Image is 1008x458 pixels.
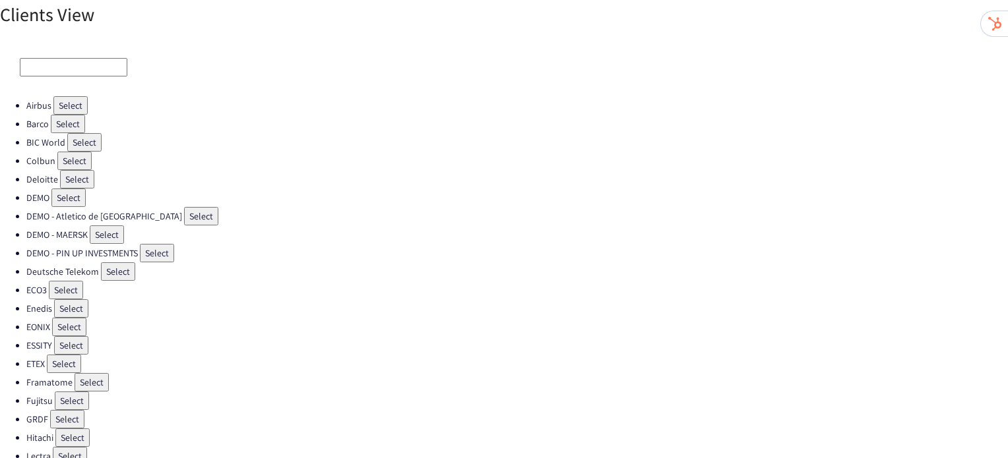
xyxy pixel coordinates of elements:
[75,373,109,391] button: Select
[26,170,1008,188] li: Deloitte
[26,262,1008,281] li: Deutsche Telekom
[54,336,88,355] button: Select
[26,355,1008,373] li: ETEX
[101,262,135,281] button: Select
[90,225,124,244] button: Select
[26,410,1008,428] li: GRDF
[53,96,88,115] button: Select
[55,391,89,410] button: Select
[26,244,1008,262] li: DEMO - PIN UP INVESTMENTS
[60,170,94,188] button: Select
[26,225,1008,244] li: DEMO - MAERSK
[942,395,1008,458] iframe: Chat Widget
[67,133,102,152] button: Select
[52,318,86,336] button: Select
[140,244,174,262] button: Select
[26,299,1008,318] li: Enedis
[26,96,1008,115] li: Airbus
[26,207,1008,225] li: DEMO - Atletico de [GEOGRAPHIC_DATA]
[26,133,1008,152] li: BIC World
[26,188,1008,207] li: DEMO
[51,188,86,207] button: Select
[26,336,1008,355] li: ESSITY
[26,115,1008,133] li: Barco
[26,391,1008,410] li: Fujitsu
[26,373,1008,391] li: Framatome
[26,428,1008,447] li: Hitachi
[26,152,1008,170] li: Colbun
[47,355,81,373] button: Select
[184,207,218,225] button: Select
[50,410,84,428] button: Select
[26,318,1008,336] li: EONIX
[51,115,85,133] button: Select
[54,299,88,318] button: Select
[55,428,90,447] button: Select
[26,281,1008,299] li: ECO3
[57,152,92,170] button: Select
[49,281,83,299] button: Select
